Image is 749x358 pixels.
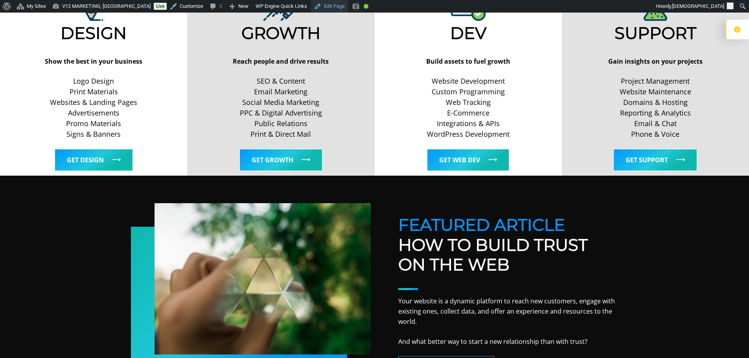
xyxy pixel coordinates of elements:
div: Chat Widget [710,320,749,358]
a: Social Media Marketing [190,97,371,108]
a: Custom Programming [378,86,559,97]
h2: Growth [190,23,371,43]
a: Phone & Voice [565,129,746,140]
p: Gain insights on your projects [565,57,746,67]
p: Show the best in your business [3,57,184,67]
a: PPC & Digital Advertising [190,108,371,118]
a: Advertisements [3,108,184,118]
a: Websites & Landing Pages [3,97,184,108]
h2: How To Build Trust On The Web [398,215,618,274]
img: V12 Marketing, Concord, NH Marketing Agency [155,203,371,354]
a: Get Growth [239,149,322,171]
p: Reach people and drive results [190,57,371,67]
a: E-Commerce [378,108,559,118]
a: Domains & Hosting [565,97,746,108]
h2: Design [3,23,184,43]
h2: Dev [378,23,559,43]
a: Web Tracking [378,97,559,108]
a: Signs & Banners [3,129,184,140]
a: Email & Chat [565,118,746,129]
p: Build assets to fuel growth [378,57,559,67]
a: Print Materials [3,86,184,97]
a: Logo Design [3,76,184,86]
a: Public Relations [190,118,371,129]
span: Featured Article [398,215,565,235]
a: Website Development [378,76,559,86]
a: SEO & Content [190,76,371,86]
iframe: To enrich screen reader interactions, please activate Accessibility in Grammarly extension settings [710,320,749,358]
a: Project Management [565,76,746,86]
a: WordPress Development [378,129,559,140]
a: Website Maintenance [565,86,746,97]
a: Reporting & Analytics [565,108,746,118]
p: Your website is a dynamic platform to reach new customers, engage with existing ones, collect dat... [398,296,618,347]
a: Integrations & APIs [378,118,559,129]
a: Live [154,3,167,10]
a: Get Support [613,149,697,171]
a: Promo Materials [3,118,184,129]
div: Good [364,4,368,9]
a: Get Web Dev [427,149,509,171]
span: [DEMOGRAPHIC_DATA] [672,3,724,9]
a: Get Design [55,149,133,171]
a: Print & Direct Mail [190,129,371,140]
h2: Support [565,23,746,43]
a: Email Marketing [190,86,371,97]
